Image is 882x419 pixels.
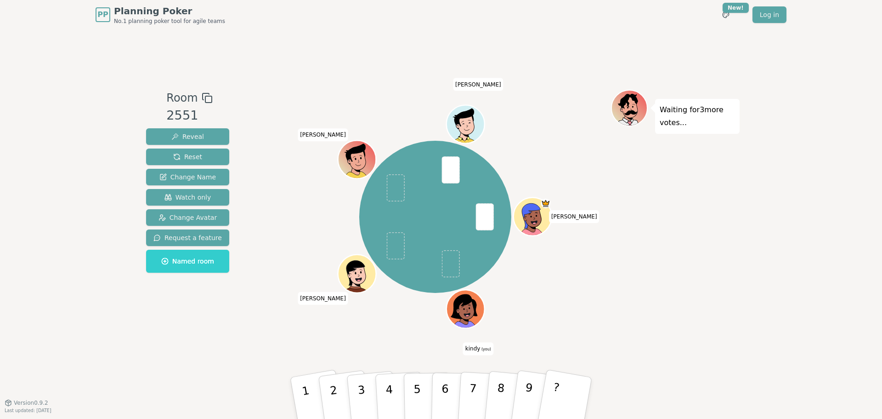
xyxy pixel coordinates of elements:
span: No.1 planning poker tool for agile teams [114,17,225,25]
div: 2551 [166,106,212,125]
span: Reveal [171,132,204,141]
button: Request a feature [146,230,229,246]
button: Version0.9.2 [5,399,48,407]
button: Watch only [146,189,229,206]
a: PPPlanning PokerNo.1 planning poker tool for agile teams [96,5,225,25]
span: Natasha is the host [541,199,550,208]
span: Click to change your name [549,210,599,223]
p: Waiting for 3 more votes... [660,103,735,129]
span: Click to change your name [463,343,493,356]
span: Room [166,90,198,106]
span: Click to change your name [298,129,348,142]
button: Named room [146,250,229,273]
span: Reset [173,152,202,161]
button: Reset [146,149,229,165]
span: (you) [480,348,491,352]
button: Click to change your avatar [447,291,483,327]
span: Click to change your name [453,78,503,91]
span: Click to change your name [298,292,348,305]
button: Change Avatar [146,209,229,226]
span: PP [97,9,108,20]
span: Request a feature [153,233,222,242]
span: Watch only [164,193,211,202]
span: Change Avatar [158,213,217,222]
span: Planning Poker [114,5,225,17]
span: Named room [161,257,214,266]
div: New! [723,3,749,13]
span: Change Name [159,172,216,182]
button: Reveal [146,128,229,145]
button: New! [718,6,734,23]
span: Last updated: [DATE] [5,408,51,413]
span: Version 0.9.2 [14,399,48,407]
a: Log in [752,6,786,23]
button: Change Name [146,169,229,185]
